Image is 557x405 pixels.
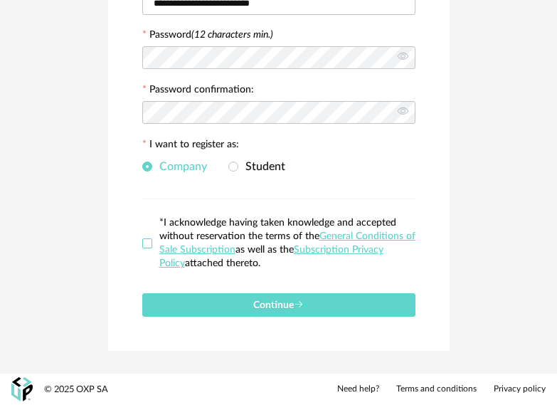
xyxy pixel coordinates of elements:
[159,231,415,255] a: General Conditions of Sale Subscription
[396,384,477,395] a: Terms and conditions
[337,384,379,395] a: Need help?
[11,377,33,402] img: OXP
[494,384,546,395] a: Privacy policy
[253,300,304,310] span: Continue
[142,140,239,152] label: I want to register as:
[238,161,285,172] span: Student
[44,384,108,396] div: © 2025 OXP SA
[191,30,273,40] i: (12 characters min.)
[142,85,254,98] label: Password confirmation:
[152,161,207,172] span: Company
[159,218,415,268] span: *I acknowledge having taken knowledge and accepted without reservation the terms of the as well a...
[149,30,273,40] label: Password
[142,293,415,317] button: Continue
[159,245,383,268] a: Subscription Privacy Policy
